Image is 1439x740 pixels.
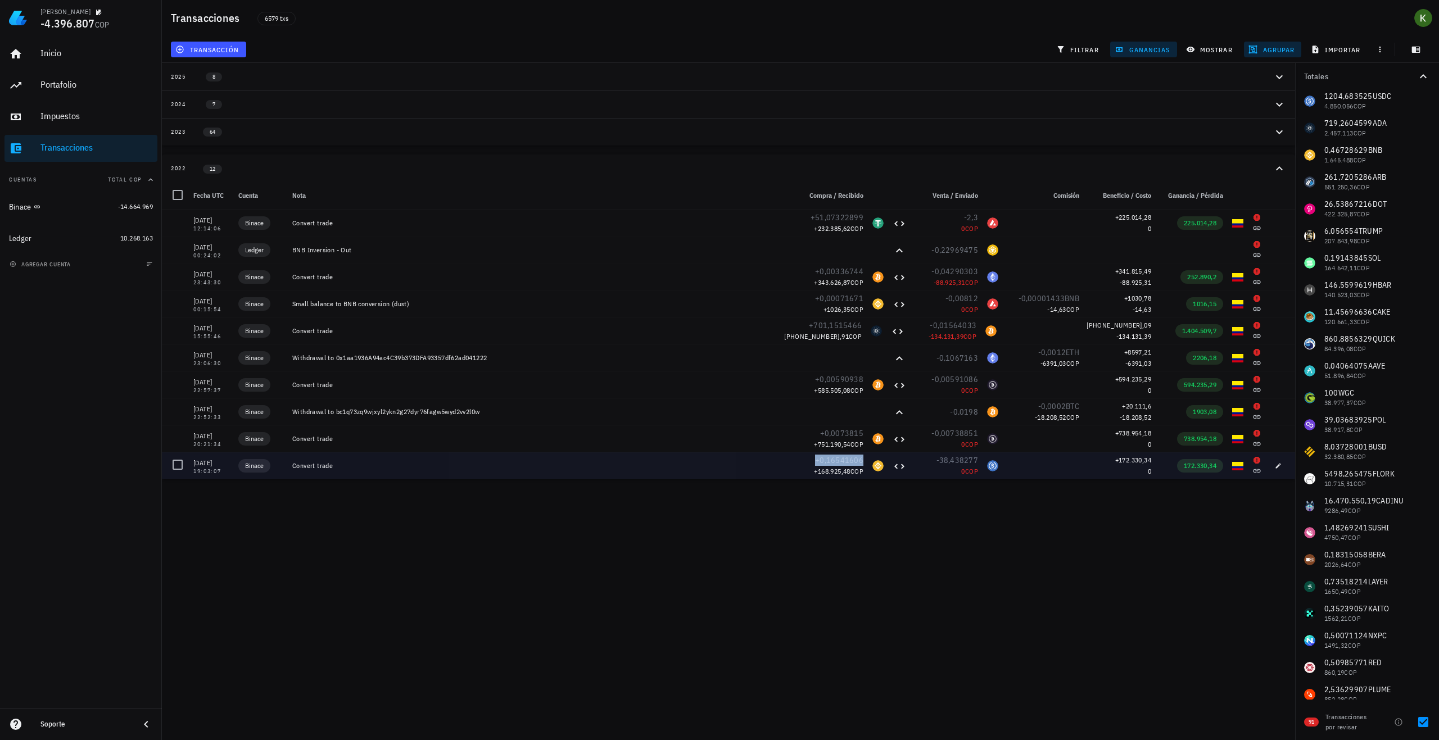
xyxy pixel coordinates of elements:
span: -0,22969475 [931,245,978,255]
div: COP-icon [1232,217,1243,229]
span: Compra / Recibido [809,191,863,199]
div: ETH-icon [987,271,998,283]
span: 1.404.509,7 [1182,326,1216,335]
span: 0 [1148,386,1151,394]
span: 6579 txs [265,12,288,25]
div: 2023 [171,128,186,137]
div: BNB Inversion - Out [292,246,791,255]
a: Portafolio [4,72,157,99]
span: COP [1066,413,1079,421]
span: [PHONE_NUMBER],91 [784,332,849,341]
span: -0,00001433 [1019,293,1065,303]
div: 2025 [171,72,186,81]
div: COP-icon [1232,298,1243,310]
span: +168.925,48 [814,467,850,475]
div: COP-icon [1232,352,1243,364]
span: +0,00071671 [815,293,863,303]
span: COP [850,386,863,394]
div: BTC-icon [872,433,884,444]
div: Convert trade [292,461,791,470]
span: -134.131,39 [1116,332,1151,341]
a: Impuestos [4,103,157,130]
span: Binace [245,379,264,391]
span: 64 [210,128,215,137]
a: Binace -14.664.969 [4,193,157,220]
span: -0,04290303 [931,266,978,276]
button: filtrar [1052,42,1106,57]
div: BTC-icon [987,406,998,417]
span: 1016,15 [1193,299,1216,308]
div: [DATE] [193,323,229,334]
div: 22:57:37 [193,388,229,393]
span: -0,00591086 [931,374,978,384]
span: importar [1313,45,1361,54]
div: 20:21:34 [193,442,229,447]
span: COP [850,278,863,287]
div: 00:15:54 [193,307,229,312]
a: Inicio [4,40,157,67]
span: COP [95,20,110,30]
span: 0 [1148,224,1151,233]
span: Binace [245,406,264,417]
span: COP [850,440,863,448]
span: Total COP [108,176,142,183]
div: Ganancia / Pérdida [1156,183,1228,210]
span: -134.131,39 [929,332,963,341]
span: COP [1066,359,1079,367]
span: 0 [961,305,965,314]
div: 23:06:30 [193,361,229,366]
span: -2,3 [964,212,978,223]
span: +1026,35 [823,305,850,314]
span: Binace [245,298,264,310]
span: -0,0012 [1038,347,1066,357]
button: importar [1306,42,1368,57]
div: avatar [1414,9,1432,27]
div: Inicio [40,48,153,58]
span: +0,16541606 [815,455,863,465]
div: Impuestos [40,111,153,121]
div: Beneficio / Costo [1084,183,1156,210]
span: 0 [1148,467,1151,475]
div: ADA-icon [871,325,882,337]
span: +751.190,54 [814,440,850,448]
span: +594.235,29 [1115,375,1151,383]
span: Binace [245,271,264,283]
span: +738.954,18 [1115,429,1151,437]
div: COP-icon [1232,379,1243,391]
span: -6391,03 [1040,359,1066,367]
div: Totales [1304,72,1417,80]
button: agregar cuenta [7,258,76,270]
span: -18.208,52 [1035,413,1066,421]
span: -18.208,52 [1120,413,1151,421]
span: COP [963,332,976,341]
span: COP [850,224,863,233]
div: COP-icon [1232,433,1243,444]
span: 0 [961,224,965,233]
div: BTC-icon [872,271,884,283]
button: 2022 12 [162,155,1295,182]
span: -14,63 [1133,305,1151,314]
div: WBTC-icon [987,379,998,391]
div: Soporte [40,720,130,729]
span: 0 [1148,440,1151,448]
button: agrupar [1244,42,1301,57]
div: COP-icon [1232,460,1243,471]
a: Transacciones [4,135,157,162]
span: agregar cuenta [12,261,71,268]
span: Comisión [1053,191,1079,199]
span: 12 [210,165,215,174]
span: -0,0002 [1038,401,1066,411]
button: CuentasTotal COP [4,166,157,193]
span: 738.954,18 [1184,434,1216,443]
div: USDT-icon [872,217,884,229]
span: +343.626,87 [814,278,850,287]
span: +225.014,28 [1115,213,1151,221]
span: Ganancia / Pérdida [1168,191,1223,199]
span: filtrar [1058,45,1099,54]
span: +0,0073815 [820,428,864,438]
div: ETH-icon [987,352,998,364]
span: 10.268.163 [120,234,153,242]
span: COP [849,332,862,341]
div: Convert trade [292,326,775,335]
span: +0,00336744 [815,266,863,276]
